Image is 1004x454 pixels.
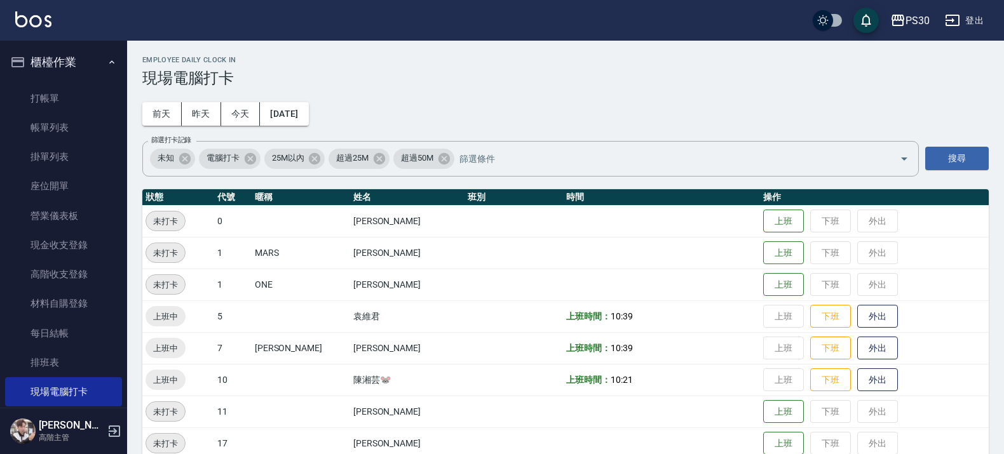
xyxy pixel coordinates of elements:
h2: Employee Daily Clock In [142,56,989,64]
th: 狀態 [142,189,214,206]
div: PS30 [906,13,930,29]
button: 上班 [763,241,804,265]
div: 超過50M [393,149,454,169]
img: Person [10,418,36,444]
span: 上班中 [146,342,186,355]
span: 未打卡 [146,437,185,450]
td: 陳湘芸🐭 [350,364,465,396]
td: [PERSON_NAME] [252,332,350,364]
span: 10:39 [611,343,633,353]
td: 0 [214,205,252,237]
a: 每日結帳 [5,319,122,348]
span: 未打卡 [146,215,185,228]
th: 暱稱 [252,189,350,206]
td: [PERSON_NAME] [350,237,465,269]
th: 代號 [214,189,252,206]
span: 未知 [150,152,182,164]
span: 超過50M [393,152,441,164]
span: 10:21 [611,375,633,385]
p: 高階主管 [39,432,104,443]
th: 操作 [760,189,989,206]
th: 時間 [563,189,760,206]
button: 登出 [940,9,989,32]
a: 座位開單 [5,171,122,201]
td: 1 [214,269,252,300]
td: ONE [252,269,350,300]
td: [PERSON_NAME] [350,332,465,364]
button: 外出 [857,337,898,360]
button: 今天 [221,102,261,126]
td: 1 [214,237,252,269]
h5: [PERSON_NAME] [39,419,104,432]
button: Open [894,149,914,169]
div: 電腦打卡 [199,149,261,169]
button: 外出 [857,305,898,328]
b: 上班時間： [566,343,611,353]
a: 高階收支登錄 [5,260,122,289]
a: 現金收支登錄 [5,230,122,260]
td: [PERSON_NAME] [350,396,465,427]
span: 25M以內 [264,152,312,164]
span: 未打卡 [146,278,185,291]
td: MARS [252,237,350,269]
b: 上班時間： [566,375,611,385]
button: 上班 [763,210,804,233]
button: 上班 [763,273,804,297]
button: 櫃檯作業 [5,46,122,79]
span: 上班中 [146,310,186,323]
label: 篩選打卡記錄 [151,135,191,145]
button: 外出 [857,368,898,392]
span: 電腦打卡 [199,152,247,164]
span: 未打卡 [146,246,185,260]
input: 篩選條件 [456,147,878,170]
img: Logo [15,11,51,27]
button: 前天 [142,102,182,126]
td: 10 [214,364,252,396]
span: 上班中 [146,373,186,387]
div: 25M以內 [264,149,325,169]
h3: 現場電腦打卡 [142,69,989,87]
td: 袁維君 [350,300,465,332]
button: [DATE] [260,102,308,126]
td: [PERSON_NAME] [350,205,465,237]
td: 11 [214,396,252,427]
button: save [853,8,879,33]
button: 上班 [763,400,804,424]
button: 下班 [810,305,851,328]
td: 5 [214,300,252,332]
a: 材料自購登錄 [5,289,122,318]
th: 姓名 [350,189,465,206]
a: 排班表 [5,348,122,377]
a: 掃碼打卡 [5,406,122,436]
span: 10:39 [611,311,633,321]
button: 昨天 [182,102,221,126]
span: 未打卡 [146,405,185,418]
a: 帳單列表 [5,113,122,142]
b: 上班時間： [566,311,611,321]
td: [PERSON_NAME] [350,269,465,300]
th: 班別 [465,189,563,206]
span: 超過25M [329,152,376,164]
button: 下班 [810,337,851,360]
td: 7 [214,332,252,364]
div: 超過25M [329,149,390,169]
div: 未知 [150,149,195,169]
a: 現場電腦打卡 [5,377,122,406]
button: 下班 [810,368,851,392]
button: 搜尋 [925,147,989,170]
button: PS30 [885,8,935,34]
a: 掛單列表 [5,142,122,171]
a: 打帳單 [5,84,122,113]
a: 營業儀表板 [5,201,122,230]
